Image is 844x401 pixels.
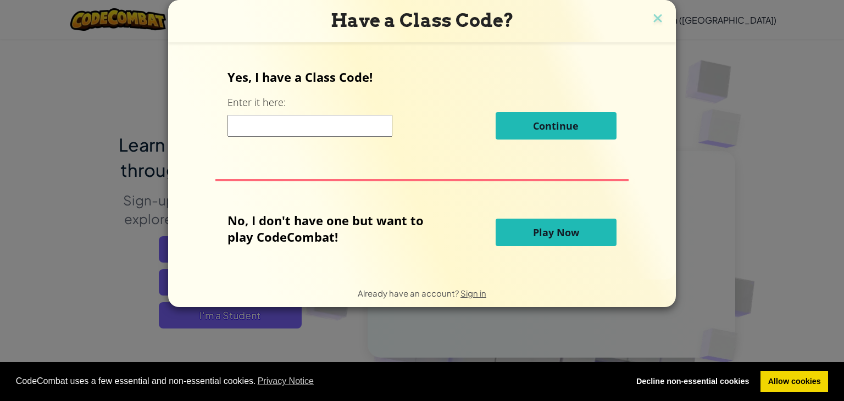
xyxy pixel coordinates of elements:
[760,371,828,393] a: allow cookies
[331,9,514,31] span: Have a Class Code?
[651,11,665,27] img: close icon
[358,288,460,298] span: Already have an account?
[496,219,617,246] button: Play Now
[227,96,286,109] label: Enter it here:
[16,373,620,389] span: CodeCombat uses a few essential and non-essential cookies.
[227,69,616,85] p: Yes, I have a Class Code!
[629,371,757,393] a: deny cookies
[227,212,440,245] p: No, I don't have one but want to play CodeCombat!
[533,226,579,239] span: Play Now
[496,112,617,140] button: Continue
[256,373,316,389] a: learn more about cookies
[460,288,486,298] a: Sign in
[533,119,579,132] span: Continue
